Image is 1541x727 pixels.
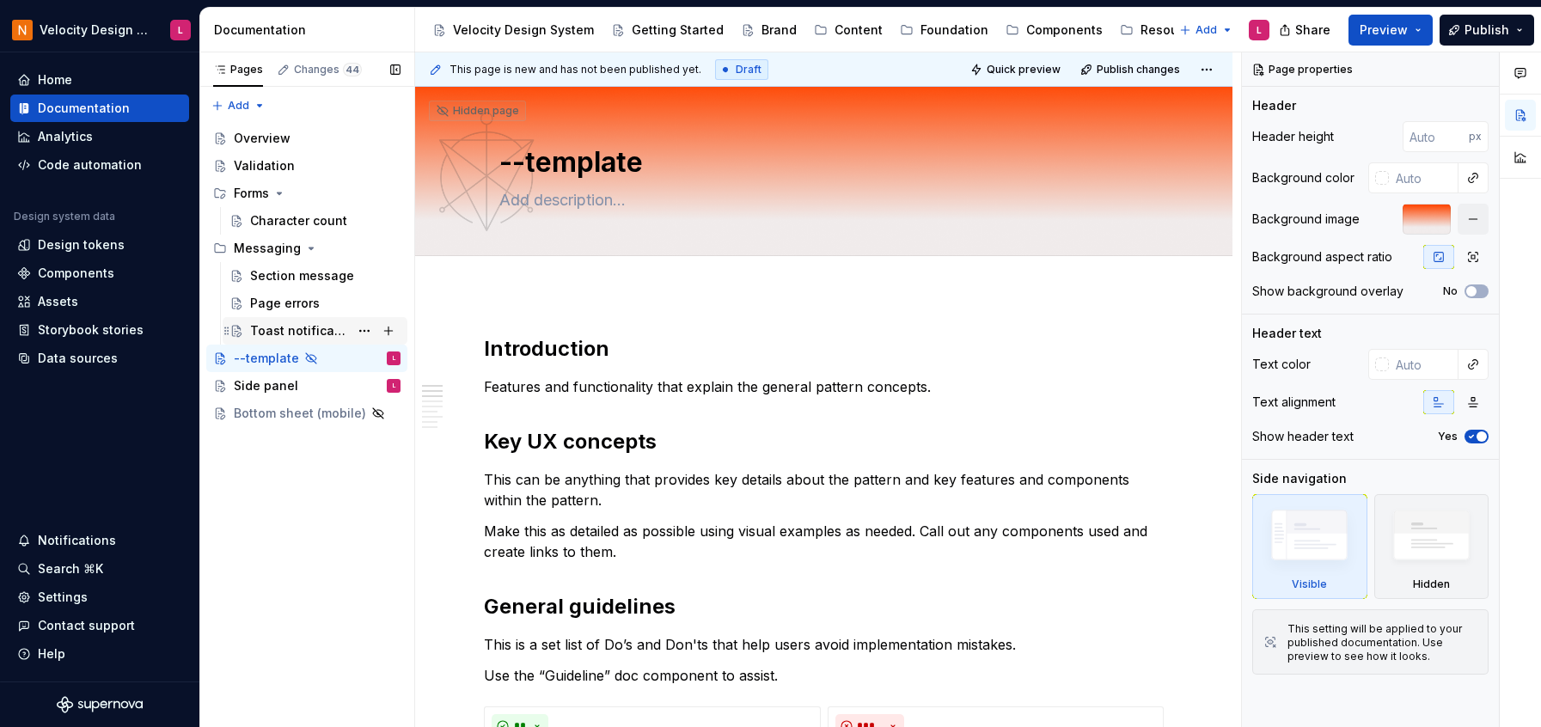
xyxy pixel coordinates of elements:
[1389,349,1458,380] input: Auto
[38,350,118,367] div: Data sources
[1292,577,1327,591] div: Visible
[10,345,189,372] a: Data sources
[38,560,103,577] div: Search ⌘K
[632,21,724,39] div: Getting Started
[234,405,366,422] div: Bottom sheet (mobile)
[206,125,407,427] div: Page tree
[38,321,144,339] div: Storybook stories
[1469,130,1482,144] p: px
[206,125,407,152] a: Overview
[206,180,407,207] div: Forms
[223,290,407,317] a: Page errors
[1252,248,1392,266] div: Background aspect ratio
[38,589,88,606] div: Settings
[1026,21,1103,39] div: Components
[1360,21,1408,39] span: Preview
[206,345,407,372] a: --templateL
[1438,430,1458,443] label: Yes
[38,236,125,254] div: Design tokens
[234,157,295,174] div: Validation
[10,527,189,554] button: Notifications
[234,130,290,147] div: Overview
[10,260,189,287] a: Components
[38,100,130,117] div: Documentation
[206,94,271,118] button: Add
[213,63,263,76] div: Pages
[38,265,114,282] div: Components
[1348,15,1433,46] button: Preview
[484,593,1164,620] h2: General guidelines
[484,665,1164,686] p: Use the “Guideline” doc component to assist.
[484,428,1164,455] h2: Key UX concepts
[1252,128,1334,145] div: Header height
[1252,169,1354,186] div: Background color
[1195,23,1217,37] span: Add
[250,267,354,284] div: Section message
[425,16,601,44] a: Velocity Design System
[604,16,731,44] a: Getting Started
[1270,15,1342,46] button: Share
[484,469,1164,510] p: This can be anything that provides key details about the pattern and key features and components ...
[10,231,189,259] a: Design tokens
[453,21,594,39] div: Velocity Design System
[1113,16,1211,44] a: Resources
[223,262,407,290] a: Section message
[14,210,115,223] div: Design system data
[1443,284,1458,298] label: No
[1389,162,1458,193] input: Auto
[987,63,1061,76] span: Quick preview
[178,23,183,37] div: L
[10,123,189,150] a: Analytics
[38,645,65,663] div: Help
[10,612,189,639] button: Contact support
[10,555,189,583] button: Search ⌘K
[1075,58,1188,82] button: Publish changes
[10,288,189,315] a: Assets
[1257,23,1262,37] div: L
[214,21,407,39] div: Documentation
[3,11,196,48] button: Velocity Design System by NAVEXL
[223,317,407,345] a: Toast notifications
[1097,63,1180,76] span: Publish changes
[736,63,761,76] span: Draft
[1295,21,1330,39] span: Share
[425,13,1171,47] div: Page tree
[761,21,797,39] div: Brand
[484,335,1164,363] h2: Introduction
[10,151,189,179] a: Code automation
[1252,494,1367,599] div: Visible
[1252,325,1322,342] div: Header text
[1413,577,1450,591] div: Hidden
[1252,283,1403,300] div: Show background overlay
[1252,97,1296,114] div: Header
[10,583,189,611] a: Settings
[38,617,135,634] div: Contact support
[10,640,189,668] button: Help
[57,696,143,713] a: Supernova Logo
[228,99,249,113] span: Add
[206,372,407,400] a: Side panelL
[999,16,1110,44] a: Components
[38,156,142,174] div: Code automation
[1374,494,1489,599] div: Hidden
[920,21,988,39] div: Foundation
[250,295,320,312] div: Page errors
[250,212,347,229] div: Character count
[484,376,1164,397] p: Features and functionality that explain the general pattern concepts.
[1140,21,1204,39] div: Resources
[449,63,701,76] span: This page is new and has not been published yet.
[10,316,189,344] a: Storybook stories
[393,377,395,394] div: L
[484,521,1164,562] p: Make this as detailed as possible using visual examples as needed. Call out any components used a...
[38,71,72,89] div: Home
[1174,18,1238,42] button: Add
[893,16,995,44] a: Foundation
[294,63,362,76] div: Changes
[234,240,301,257] div: Messaging
[807,16,890,44] a: Content
[38,128,93,145] div: Analytics
[38,293,78,310] div: Assets
[1252,356,1311,373] div: Text color
[206,152,407,180] a: Validation
[234,185,269,202] div: Forms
